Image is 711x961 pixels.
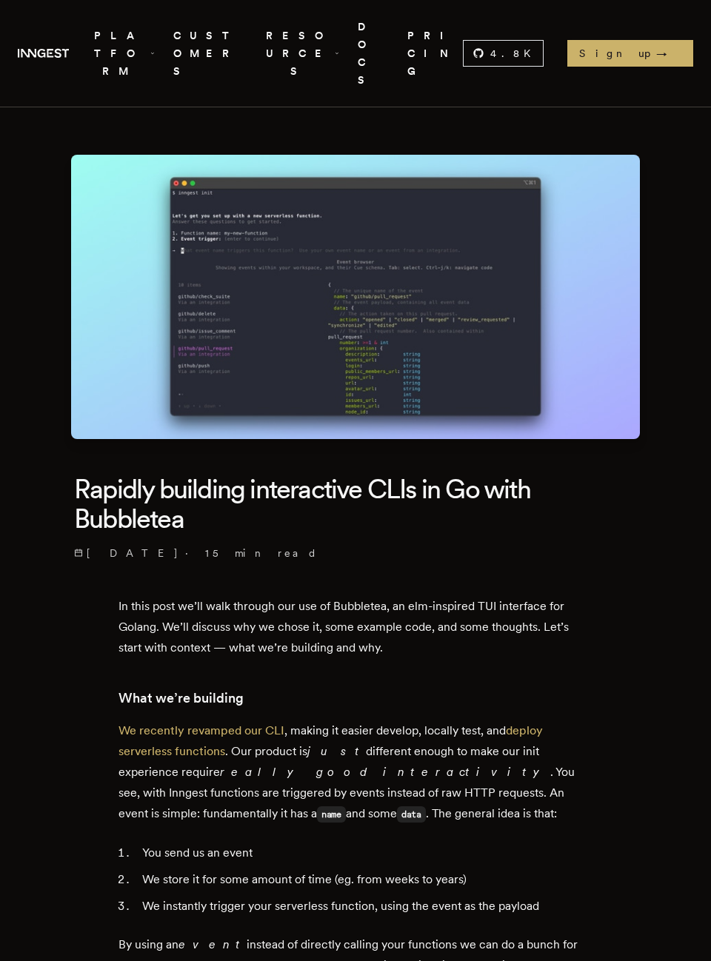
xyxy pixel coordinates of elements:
[656,46,681,61] span: →
[138,869,592,890] li: We store it for some amount of time (eg. from weeks to years)
[87,18,156,89] button: PLATFORM
[74,546,179,560] span: [DATE]
[87,27,156,81] span: PLATFORM
[567,40,693,67] a: Sign up
[118,688,592,709] h3: What we’re building
[397,806,426,823] code: data
[118,720,592,825] p: , making it easier develop, locally test, and . Our product is different enough to make our init ...
[118,596,592,658] p: In this post we’ll walk through our use of Bubbletea, an elm-inspired TUI interface for Golang. W...
[358,18,390,89] a: DOCS
[220,765,550,779] em: really good interactivity
[407,18,463,89] a: PRICING
[317,806,346,823] code: name
[74,475,637,534] h1: Rapidly building interactive CLIs in Go with Bubbletea
[138,896,592,917] li: We instantly trigger your serverless function, using the event as the payload
[307,744,366,758] em: just
[118,723,284,737] a: We recently revamped our CLI
[178,937,247,951] em: event
[138,843,592,863] li: You send us an event
[490,46,540,61] span: 4.8 K
[263,27,340,81] span: RESOURCES
[173,18,245,89] a: CUSTOMERS
[263,18,340,89] button: RESOURCES
[74,546,637,560] p: ·
[205,546,318,560] span: 15 min read
[71,155,640,439] img: Featured image for Rapidly building interactive CLIs in Go with Bubbletea blog post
